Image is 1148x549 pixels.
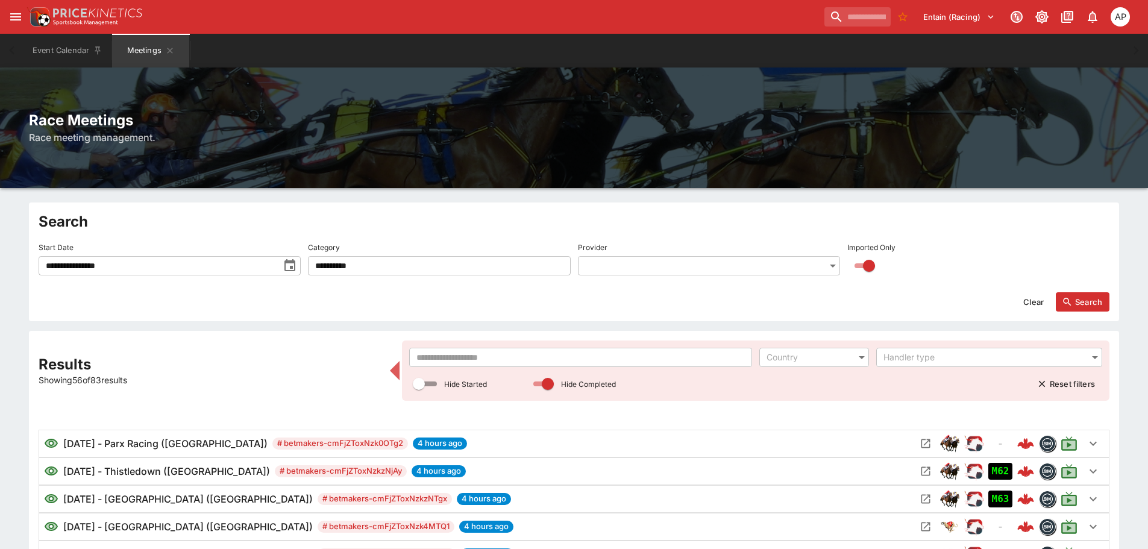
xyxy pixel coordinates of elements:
[916,434,935,453] button: Open Meeting
[988,491,1012,507] div: Imported to Jetbet as OPEN
[1040,519,1055,535] img: betmakers.png
[29,130,1119,145] h6: Race meeting management.
[63,519,313,534] h6: [DATE] - [GEOGRAPHIC_DATA] ([GEOGRAPHIC_DATA])
[1031,6,1053,28] button: Toggle light/dark mode
[1039,518,1056,535] div: betmakers
[444,379,487,389] p: Hide Started
[1056,292,1109,312] button: Search
[44,436,58,451] svg: Visible
[1061,491,1077,507] svg: Live
[29,111,1119,130] h2: Race Meetings
[988,518,1012,535] div: No Jetbet
[916,7,1002,27] button: Select Tenant
[847,242,896,253] p: Imported Only
[318,521,454,533] span: # betmakers-cmFjZToxNzk4MTQ1
[940,489,959,509] div: horse_racing
[940,462,959,481] img: horse_racing.png
[1107,4,1134,30] button: Allan Pollitt
[964,434,983,453] div: ParallelRacing Handler
[1017,463,1034,480] img: logo-cerberus--red.svg
[1016,292,1051,312] button: Clear
[767,351,850,363] div: Country
[1040,491,1055,507] img: betmakers.png
[457,493,511,505] span: 4 hours ago
[940,462,959,481] div: horse_racing
[1030,374,1102,394] button: Reset filters
[1040,436,1055,451] img: betmakers.png
[916,517,935,536] button: Open Meeting
[964,489,983,509] img: racing.png
[964,489,983,509] div: ParallelRacing Handler
[39,355,383,374] h2: Results
[44,519,58,534] svg: Visible
[53,8,142,17] img: PriceKinetics
[459,521,513,533] span: 4 hours ago
[1039,435,1056,452] div: betmakers
[1061,435,1077,452] svg: Live
[413,438,467,450] span: 4 hours ago
[578,242,607,253] p: Provider
[824,7,891,27] input: search
[63,436,268,451] h6: [DATE] - Parx Racing ([GEOGRAPHIC_DATA])
[1039,491,1056,507] div: betmakers
[275,465,407,477] span: # betmakers-cmFjZToxNzkzNjAy
[988,463,1012,480] div: Imported to Jetbet as OPEN
[1111,7,1130,27] div: Allan Pollitt
[940,517,959,536] img: greyhound_racing.png
[39,212,1109,231] h2: Search
[1056,6,1078,28] button: Documentation
[1061,518,1077,535] svg: Live
[1040,463,1055,479] img: betmakers.png
[1017,491,1034,507] img: logo-cerberus--red.svg
[25,34,110,67] button: Event Calendar
[940,489,959,509] img: horse_racing.png
[940,434,959,453] div: horse_racing
[916,462,935,481] button: Open Meeting
[412,465,466,477] span: 4 hours ago
[1006,6,1027,28] button: Connected to PK
[1082,6,1103,28] button: Notifications
[964,517,983,536] img: racing.png
[63,464,270,478] h6: [DATE] - Thistledown ([GEOGRAPHIC_DATA])
[39,242,74,253] p: Start Date
[27,5,51,29] img: PriceKinetics Logo
[964,462,983,481] img: racing.png
[988,435,1012,452] div: No Jetbet
[883,351,1083,363] div: Handler type
[112,34,189,67] button: Meetings
[39,374,383,386] p: Showing 56 of 83 results
[964,517,983,536] div: ParallelRacing Handler
[279,255,301,277] button: toggle date time picker
[63,492,313,506] h6: [DATE] - [GEOGRAPHIC_DATA] ([GEOGRAPHIC_DATA])
[1017,518,1034,535] img: logo-cerberus--red.svg
[44,492,58,506] svg: Visible
[1061,463,1077,480] svg: Live
[5,6,27,28] button: open drawer
[940,517,959,536] div: greyhound_racing
[940,434,959,453] img: horse_racing.png
[272,438,408,450] span: # betmakers-cmFjZToxNzk0OTg2
[561,379,616,389] p: Hide Completed
[318,493,452,505] span: # betmakers-cmFjZToxNzkzNTgx
[1017,435,1034,452] img: logo-cerberus--red.svg
[1039,463,1056,480] div: betmakers
[308,242,340,253] p: Category
[893,7,912,27] button: No Bookmarks
[964,434,983,453] img: racing.png
[53,20,118,25] img: Sportsbook Management
[964,462,983,481] div: ParallelRacing Handler
[916,489,935,509] button: Open Meeting
[44,464,58,478] svg: Visible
